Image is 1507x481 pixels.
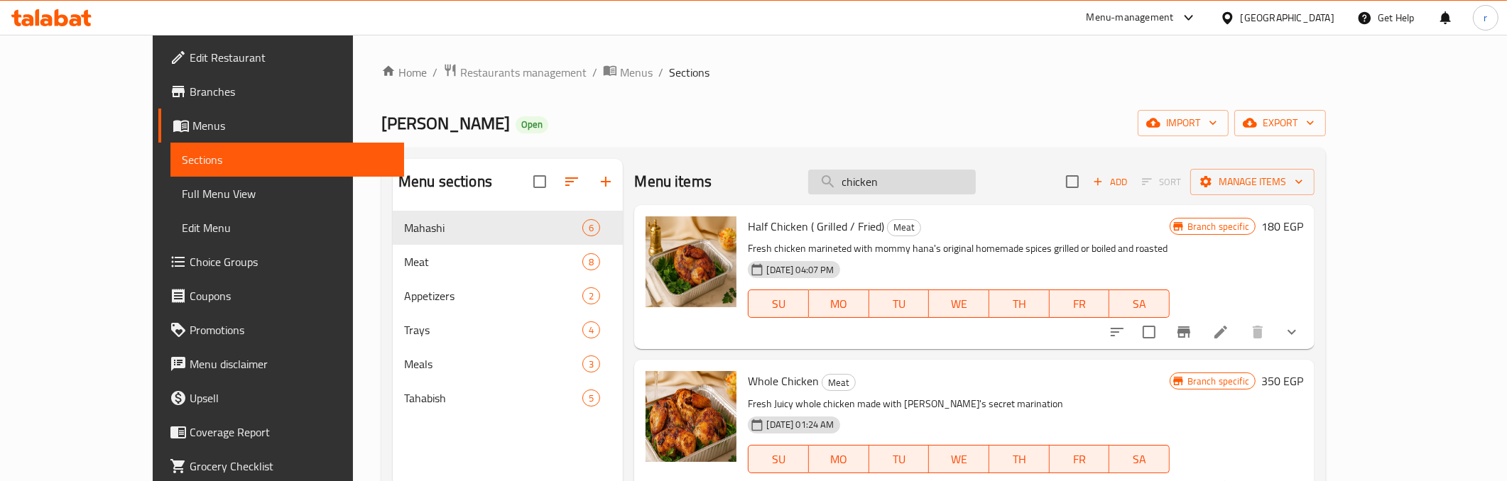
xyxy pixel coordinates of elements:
span: export [1246,114,1315,132]
span: Half Chicken ( Grilled / Fried) [748,216,884,237]
span: SU [754,294,803,314]
div: items [582,287,600,304]
a: Choice Groups [158,245,404,279]
button: Add section [589,165,623,199]
span: Edit Restaurant [190,49,393,66]
div: Menu-management [1087,9,1174,26]
span: SA [1115,449,1164,470]
div: Meals3 [393,347,624,381]
button: show more [1275,315,1309,349]
span: Branch specific [1182,375,1255,388]
nav: Menu sections [393,205,624,421]
span: 8 [583,255,599,269]
button: MO [809,289,869,318]
button: Add [1087,171,1133,193]
span: Menus [620,64,653,81]
button: sort-choices [1100,315,1134,349]
button: TH [989,445,1050,473]
div: Tahabish5 [393,381,624,415]
a: Upsell [158,381,404,415]
div: items [582,355,600,372]
span: Appetizers [404,287,582,304]
h2: Menu sections [398,171,492,192]
span: Select to update [1134,317,1164,347]
div: Meat [822,374,856,391]
span: Trays [404,321,582,338]
button: import [1138,110,1229,136]
div: Mahashi6 [393,211,624,245]
a: Promotions [158,313,404,347]
button: FR [1050,445,1110,473]
nav: breadcrumb [381,63,1326,82]
a: Restaurants management [443,63,587,82]
a: Coupons [158,279,404,313]
span: SA [1115,294,1164,314]
span: Manage items [1202,173,1303,191]
div: [GEOGRAPHIC_DATA] [1241,10,1334,26]
p: Fresh Juicy whole chicken made with [PERSON_NAME]'s secret marination [748,395,1169,413]
span: Choice Groups [190,253,393,270]
span: Tahabish [404,389,582,407]
span: import [1149,114,1217,132]
button: MO [809,445,869,473]
span: Meat [888,219,920,236]
img: Whole Chicken [646,371,736,462]
button: WE [929,289,989,318]
img: Half Chicken ( Grilled / Fried) [646,216,736,307]
button: WE [929,445,989,473]
span: Select section [1057,167,1087,197]
div: Meat8 [393,245,624,279]
span: Restaurants management [460,64,587,81]
span: MO [815,449,864,470]
span: Meals [404,355,582,372]
span: FR [1055,449,1104,470]
a: Menus [158,109,404,143]
span: Sections [669,64,709,81]
span: TH [995,294,1044,314]
input: search [808,170,976,194]
button: Branch-specific-item [1167,315,1201,349]
div: items [582,219,600,236]
button: TU [869,445,930,473]
span: TH [995,449,1044,470]
li: / [592,64,597,81]
span: 2 [583,289,599,303]
span: [DATE] 01:24 AM [761,418,839,431]
a: Menus [603,63,653,82]
button: Manage items [1190,169,1315,195]
span: Promotions [190,321,393,338]
div: Appetizers2 [393,279,624,313]
span: Sections [182,151,393,168]
button: SA [1109,445,1170,473]
div: items [582,253,600,270]
button: delete [1241,315,1275,349]
span: WE [935,449,984,470]
span: r [1484,10,1487,26]
span: SU [754,449,803,470]
span: Menus [192,117,393,134]
span: Meat [822,375,855,391]
span: Upsell [190,389,393,407]
button: SU [748,445,809,473]
svg: Show Choices [1283,324,1300,341]
div: items [582,321,600,338]
span: Mahashi [404,219,582,236]
span: Edit Menu [182,219,393,236]
span: Menu disclaimer [190,355,393,372]
span: 3 [583,358,599,371]
a: Branches [158,74,404,109]
div: Meat [887,219,921,236]
a: Edit Restaurant [158,40,404,74]
a: Coverage Report [158,415,404,449]
div: items [582,389,600,407]
span: Add [1091,174,1129,190]
span: WE [935,294,984,314]
button: TH [989,289,1050,318]
span: Open [516,118,548,131]
p: Fresh chicken marineted with mommy hana's original homemade spices grilled or boiled and roasted [748,240,1169,258]
span: 6 [583,221,599,235]
span: Full Menu View [182,185,393,202]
